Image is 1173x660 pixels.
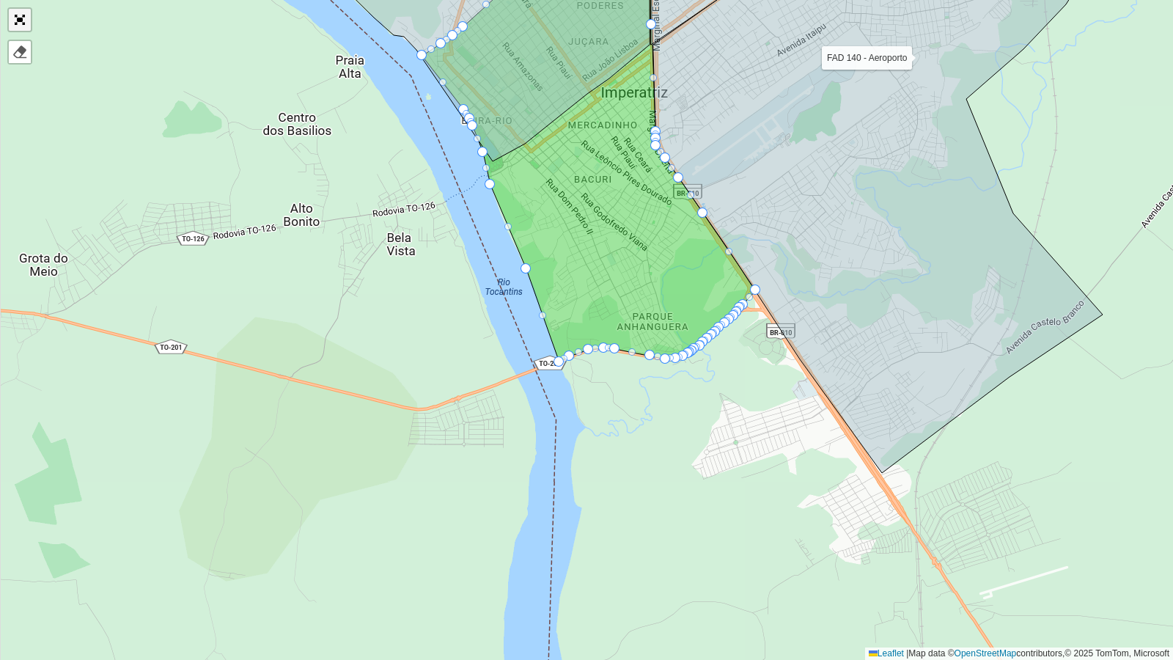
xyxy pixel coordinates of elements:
[9,9,31,31] a: Abrir mapa em tela cheia
[955,648,1017,659] a: OpenStreetMap
[865,648,1173,660] div: Map data © contributors,© 2025 TomTom, Microsoft
[869,648,904,659] a: Leaflet
[9,41,31,63] div: Remover camada(s)
[906,648,908,659] span: |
